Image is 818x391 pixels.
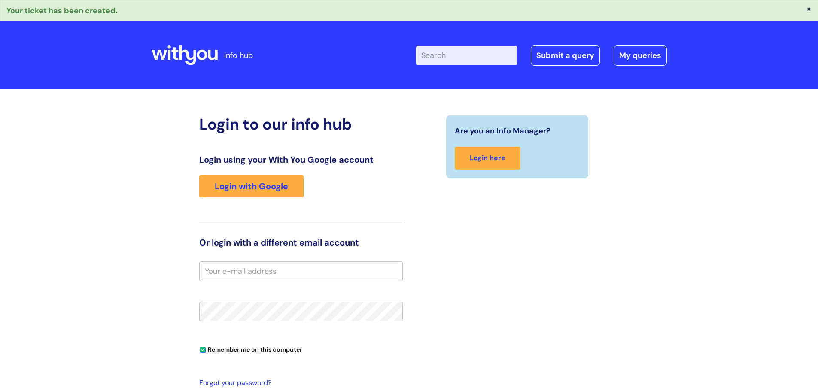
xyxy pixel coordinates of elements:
[416,46,517,65] input: Search
[199,175,304,197] a: Login with Google
[199,115,403,133] h2: Login to our info hub
[200,347,206,353] input: Remember me on this computer
[224,48,253,62] p: info hub
[531,45,600,65] a: Submit a query
[199,344,302,353] label: Remember me on this computer
[199,342,403,356] div: You can uncheck this option if you're logging in from a shared device
[614,45,667,65] a: My queries
[199,155,403,165] h3: Login using your With You Google account
[455,124,550,138] span: Are you an Info Manager?
[455,147,520,170] a: Login here
[199,261,403,281] input: Your e-mail address
[199,377,398,389] a: Forgot your password?
[199,237,403,248] h3: Or login with a different email account
[806,5,812,12] button: ×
